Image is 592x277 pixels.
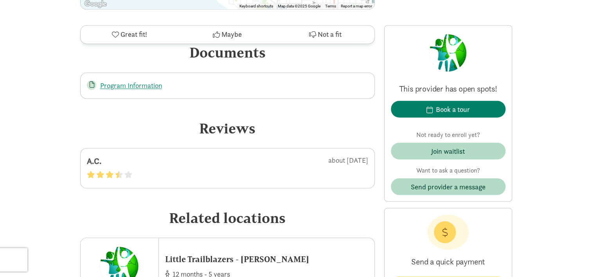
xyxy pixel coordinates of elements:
a: Terms [325,4,336,8]
div: Documents [80,42,375,63]
p: Not ready to enroll yet? [391,130,506,139]
p: Send a quick payment [391,250,506,273]
p: Want to ask a question? [391,165,506,175]
span: Not a fit [318,29,342,40]
button: Join waitlist [391,142,506,159]
button: Send provider a message [391,178,506,195]
div: about [DATE] [182,155,368,170]
span: Great fit! [121,29,147,40]
div: Little Trailblazers - [PERSON_NAME] [165,253,309,266]
div: Book a tour [436,104,470,114]
img: Provider logo [426,32,470,74]
button: Keyboard shortcuts [239,4,273,9]
span: Map data ©2025 Google [278,4,320,8]
a: Report a map error [341,4,372,8]
button: Maybe [178,25,276,43]
div: Reviews [80,117,375,138]
button: Book a tour [391,101,506,117]
button: Great fit! [81,25,178,43]
div: A.C. [87,155,182,167]
span: Maybe [221,29,242,40]
div: Join waitlist [431,146,465,156]
div: Related locations [80,207,375,228]
a: Program Information [100,81,162,90]
button: Not a fit [276,25,374,43]
div: [STREET_ADDRESS] [80,13,375,23]
p: This provider has open spots! [391,83,506,94]
span: Send provider a message [411,181,486,192]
